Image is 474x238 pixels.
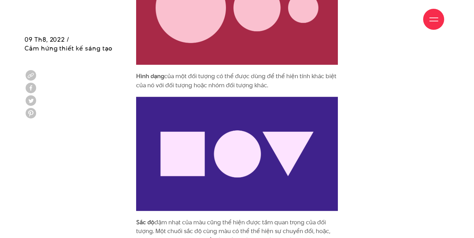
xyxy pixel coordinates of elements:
[136,72,164,80] strong: Hình dạng
[136,97,338,211] img: Các yếu tố nhận thức thị giác (Visual Perception) dùng trong trực quan hóa dữ liệu
[136,218,154,226] strong: Sắc độ
[136,72,338,90] p: của một đối tượng có thể được dùng để thể hiện tính khác biệt của nó với đối tượng hoặc nhóm đối ...
[25,35,113,53] span: 09 Th8, 2022 / Cảm hứng thiết kế sáng tạo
